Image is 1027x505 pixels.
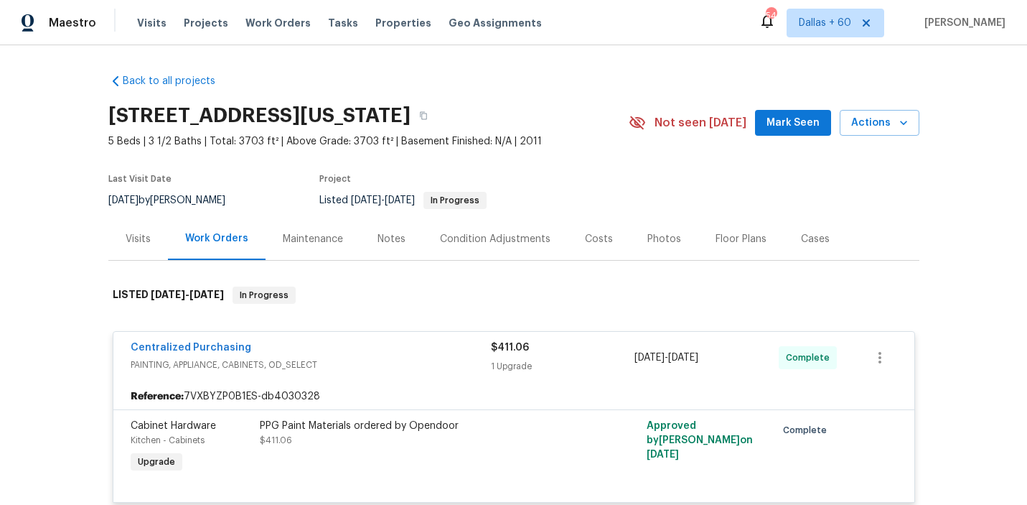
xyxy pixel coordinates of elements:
[585,232,613,246] div: Costs
[655,116,746,130] span: Not seen [DATE]
[919,16,1005,30] span: [PERSON_NAME]
[319,175,351,183] span: Project
[185,231,248,246] div: Work Orders
[113,384,914,409] div: 7VXBYZP0B1ES-db4030328
[786,351,835,365] span: Complete
[126,232,151,246] div: Visits
[108,192,243,209] div: by [PERSON_NAME]
[851,114,908,132] span: Actions
[260,419,574,433] div: PPG Paint Materials ordered by Opendoor
[755,110,831,136] button: Mark Seen
[328,18,358,28] span: Tasks
[351,195,415,205] span: -
[108,108,411,123] h2: [STREET_ADDRESS][US_STATE]
[766,114,820,132] span: Mark Seen
[131,358,491,372] span: PAINTING, APPLIANCE, CABINETS, OD_SELECT
[131,421,216,431] span: Cabinet Hardware
[647,421,753,460] span: Approved by [PERSON_NAME] on
[377,232,405,246] div: Notes
[151,289,224,300] span: -
[491,359,635,374] div: 1 Upgrade
[131,389,184,404] b: Reference:
[108,195,139,205] span: [DATE]
[425,196,485,205] span: In Progress
[49,16,96,30] span: Maestro
[131,436,205,445] span: Kitchen - Cabinets
[491,343,529,353] span: $411.06
[411,103,436,129] button: Copy Address
[440,232,550,246] div: Condition Adjustments
[647,232,681,246] div: Photos
[108,175,172,183] span: Last Visit Date
[766,9,776,23] div: 540
[108,272,919,318] div: LISTED [DATE]-[DATE]In Progress
[132,455,181,469] span: Upgrade
[783,423,833,437] span: Complete
[840,110,919,136] button: Actions
[108,134,629,149] span: 5 Beds | 3 1/2 Baths | Total: 3703 ft² | Above Grade: 3703 ft² | Basement Finished: N/A | 2011
[319,195,487,205] span: Listed
[449,16,542,30] span: Geo Assignments
[716,232,766,246] div: Floor Plans
[108,74,246,88] a: Back to all projects
[151,289,185,300] span: [DATE]
[668,353,698,363] span: [DATE]
[801,232,830,246] div: Cases
[647,450,679,460] span: [DATE]
[234,288,294,302] span: In Progress
[260,436,292,445] span: $411.06
[634,353,665,363] span: [DATE]
[799,16,851,30] span: Dallas + 60
[385,195,415,205] span: [DATE]
[375,16,431,30] span: Properties
[113,287,224,304] h6: LISTED
[634,351,698,365] span: -
[189,289,224,300] span: [DATE]
[351,195,381,205] span: [DATE]
[137,16,167,30] span: Visits
[283,232,343,246] div: Maintenance
[184,16,228,30] span: Projects
[245,16,311,30] span: Work Orders
[131,343,251,353] a: Centralized Purchasing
